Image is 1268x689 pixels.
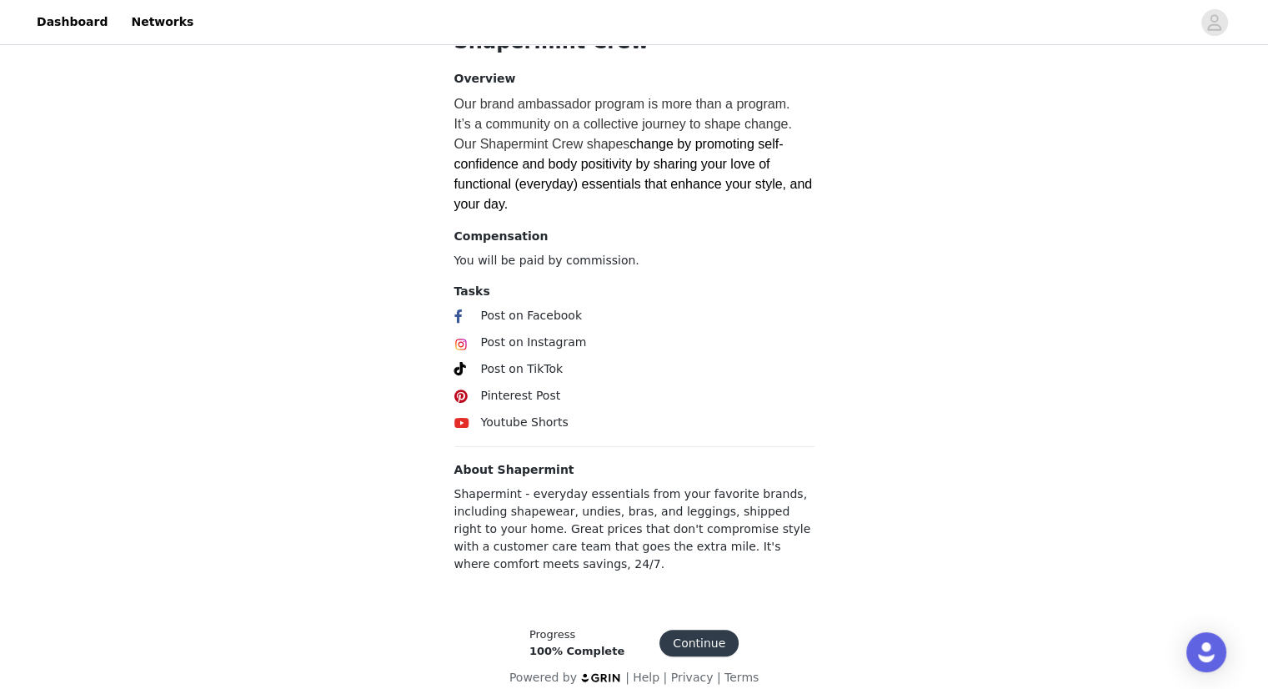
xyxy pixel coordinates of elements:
[509,671,577,684] span: Powered by
[1186,632,1226,672] div: Open Intercom Messenger
[481,389,561,402] span: Pinterest Post
[454,70,814,88] h4: Overview
[1206,9,1222,36] div: avatar
[671,671,714,684] a: Privacy
[454,228,814,245] h4: Compensation
[717,671,721,684] span: |
[454,283,814,300] h4: Tasks
[625,671,629,684] span: |
[633,671,659,684] a: Help
[454,252,814,269] p: You will be paid by commission.
[454,137,816,211] span: change by promoting self-confidence and body positivity by sharing your love of functional (every...
[724,671,759,684] a: Terms
[481,309,582,322] span: Post on Facebook
[481,362,564,375] span: Post on TikTok
[121,3,203,41] a: Networks
[454,461,814,479] h4: About Shapermint
[454,485,814,573] p: Shapermint - everyday essentials from your favorite brands, including shapewear, undies, bras, an...
[481,335,587,349] span: Post on Instagram
[659,630,739,656] button: Continue
[454,338,468,351] img: Instagram Icon
[27,3,118,41] a: Dashboard
[663,671,667,684] span: |
[454,117,792,131] span: It’s a community on a collective journey to shape change.
[454,97,790,111] span: Our brand ambassador program is more than a program.
[529,643,624,660] div: 100% Complete
[580,672,622,683] img: logo
[454,137,630,151] span: Our Shapermint Crew shapes
[481,415,569,429] span: Youtube Shorts
[529,626,624,643] div: Progress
